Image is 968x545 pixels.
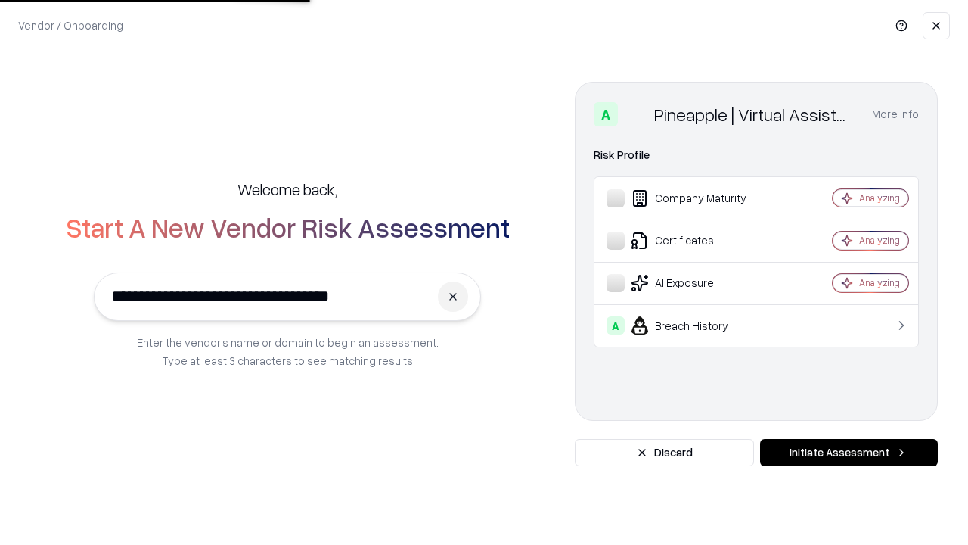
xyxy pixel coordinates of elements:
[872,101,919,128] button: More info
[624,102,648,126] img: Pineapple | Virtual Assistant Agency
[66,212,510,242] h2: Start A New Vendor Risk Assessment
[607,189,787,207] div: Company Maturity
[594,146,919,164] div: Risk Profile
[18,17,123,33] p: Vendor / Onboarding
[594,102,618,126] div: A
[575,439,754,466] button: Discard
[859,192,900,204] div: Analyzing
[607,316,787,335] div: Breach History
[859,276,900,289] div: Analyzing
[607,274,787,292] div: AI Exposure
[859,234,900,247] div: Analyzing
[607,316,625,335] div: A
[237,179,337,200] h5: Welcome back,
[607,232,787,250] div: Certificates
[760,439,938,466] button: Initiate Assessment
[654,102,854,126] div: Pineapple | Virtual Assistant Agency
[137,333,439,369] p: Enter the vendor’s name or domain to begin an assessment. Type at least 3 characters to see match...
